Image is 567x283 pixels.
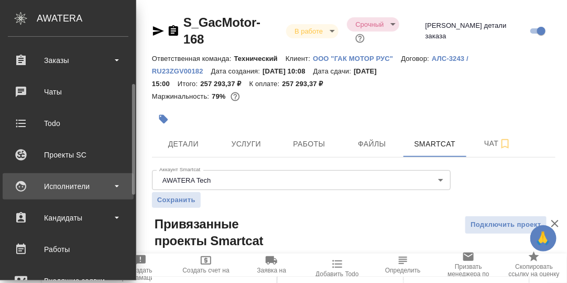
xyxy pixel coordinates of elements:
[286,55,313,62] p: Клиент:
[304,254,370,283] button: Добавить Todo
[286,24,339,38] div: В работе
[157,195,195,205] span: Сохранить
[8,210,128,226] div: Кандидаты
[107,254,173,283] button: Создать рекламацию
[8,53,128,68] div: Заказы
[284,138,334,151] span: Работы
[436,254,501,283] button: Призвать менеджера по развитию
[347,138,397,151] span: Файлы
[152,92,212,100] p: Маржинальность:
[3,79,134,105] a: Чаты
[401,55,432,62] p: Договор:
[471,219,541,231] span: Подключить проект
[426,20,527,41] span: [PERSON_NAME] детали заказа
[211,67,263,75] p: Дата создания:
[249,80,282,88] p: К оплате:
[200,80,249,88] p: 257 293,37 ₽
[114,267,167,281] span: Создать рекламацию
[152,216,287,249] span: Привязанные проекты Smartcat
[178,80,200,88] p: Итого:
[3,110,134,137] a: Todo
[313,67,354,75] p: Дата сдачи:
[8,179,128,194] div: Исполнители
[465,216,547,234] button: Подключить проект
[8,84,128,100] div: Чаты
[180,267,233,281] span: Создать счет на предоплату
[212,92,228,100] p: 79%
[3,236,134,263] a: Работы
[152,25,165,37] button: Скопировать ссылку для ЯМессенджера
[530,225,557,251] button: 🙏
[228,90,242,103] button: 45242.80 RUB;
[501,254,567,283] button: Скопировать ссылку на оценку заказа
[291,27,326,36] button: В работе
[152,170,451,190] div: AWATERA Tech
[152,55,234,62] p: Ответственная команда:
[370,254,435,283] button: Определить тематику
[167,25,180,37] button: Скопировать ссылку
[152,192,201,208] button: Сохранить
[313,54,401,62] a: ООО "ГАК МОТОР РУС"
[473,137,523,150] span: Чат
[8,116,128,131] div: Todo
[158,138,209,151] span: Детали
[8,147,128,163] div: Проекты SC
[535,227,552,249] span: 🙏
[173,254,239,283] button: Создать счет на предоплату
[183,15,260,46] a: S_GacMotor-168
[245,267,298,281] span: Заявка на доставку
[159,176,214,185] button: AWATERA Tech
[376,267,429,281] span: Определить тематику
[315,270,358,278] span: Добавить Todo
[282,80,331,88] p: 257 293,37 ₽
[221,138,271,151] span: Услуги
[313,55,401,62] p: ООО "ГАК МОТОР РУС"
[8,242,128,257] div: Работы
[3,142,134,168] a: Проекты SC
[347,17,399,32] div: В работе
[352,20,387,29] button: Срочный
[37,8,136,29] div: AWATERA
[410,138,460,151] span: Smartcat
[263,67,313,75] p: [DATE] 10:08
[152,108,175,131] button: Добавить тэг
[239,254,304,283] button: Заявка на доставку
[234,55,286,62] p: Технический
